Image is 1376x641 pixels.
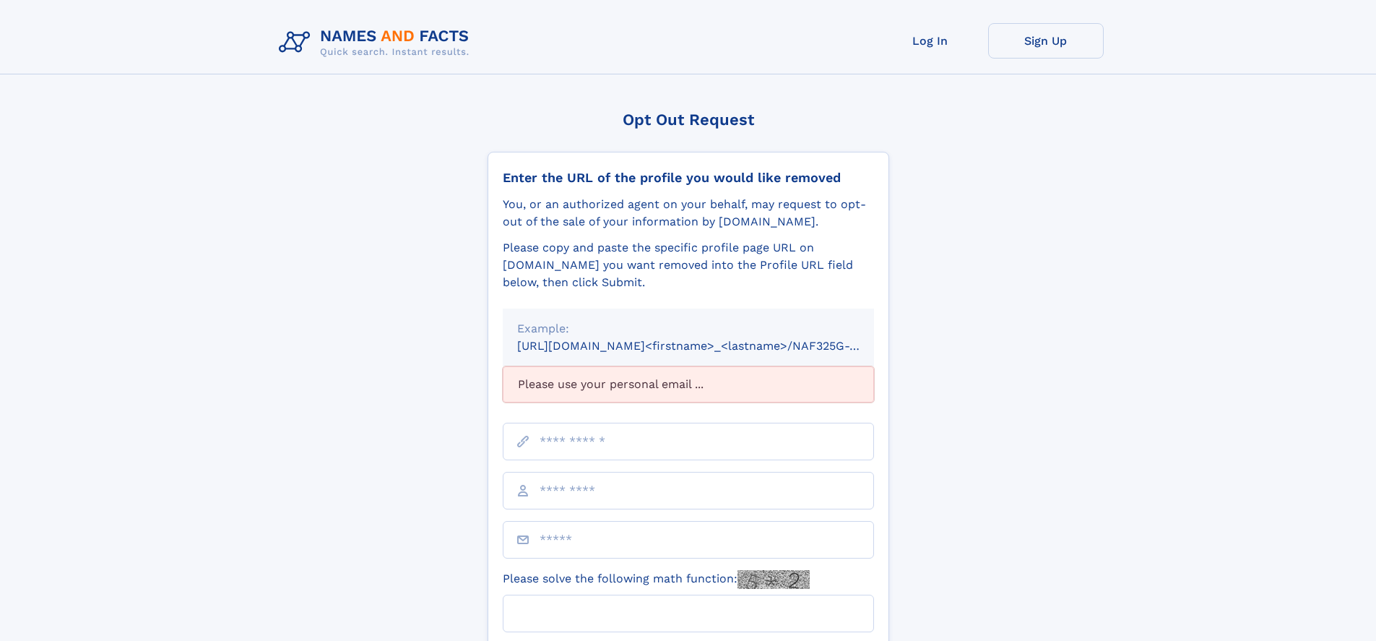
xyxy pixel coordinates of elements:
div: Example: [517,320,860,337]
div: Enter the URL of the profile you would like removed [503,170,874,186]
div: Please copy and paste the specific profile page URL on [DOMAIN_NAME] you want removed into the Pr... [503,239,874,291]
a: Log In [873,23,988,59]
a: Sign Up [988,23,1104,59]
small: [URL][DOMAIN_NAME]<firstname>_<lastname>/NAF325G-xxxxxxxx [517,339,901,353]
div: Opt Out Request [488,111,889,129]
div: You, or an authorized agent on your behalf, may request to opt-out of the sale of your informatio... [503,196,874,231]
label: Please solve the following math function: [503,570,810,589]
img: Logo Names and Facts [273,23,481,62]
div: Please use your personal email ... [503,366,874,403]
